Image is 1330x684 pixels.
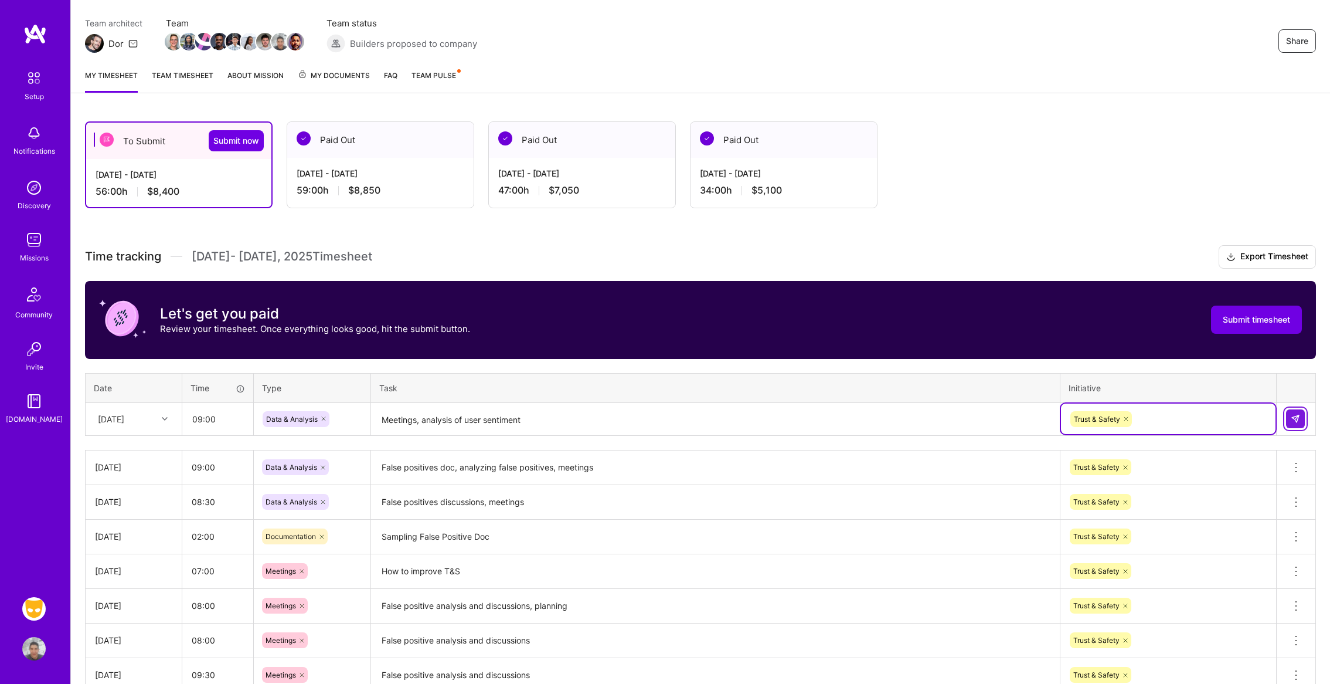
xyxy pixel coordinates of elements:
[22,121,46,145] img: bell
[297,131,311,145] img: Paid Out
[86,123,271,159] div: To Submit
[1286,35,1308,47] span: Share
[326,17,477,29] span: Team status
[180,33,198,50] img: Team Member Avatar
[22,390,46,413] img: guide book
[326,34,345,53] img: Builders proposed to company
[1291,414,1300,424] img: Submit
[549,184,579,197] span: $7,050
[182,625,253,656] input: HH:MM
[165,33,182,50] img: Team Member Avatar
[266,671,296,679] span: Meetings
[85,17,142,29] span: Team architect
[183,404,253,435] input: HH:MM
[20,252,49,264] div: Missions
[1073,671,1120,679] span: Trust & Safety
[266,532,316,541] span: Documentation
[152,69,213,93] a: Team timesheet
[372,404,1059,435] textarea: Meetings, analysis of user sentiment
[86,373,182,402] th: Date
[254,373,371,402] th: Type
[195,33,213,50] img: Team Member Avatar
[1219,245,1316,269] button: Export Timesheet
[108,38,124,50] div: Dor
[700,131,714,145] img: Paid Out
[498,184,666,197] div: 47:00 h
[25,90,44,103] div: Setup
[372,521,1059,553] textarea: Sampling False Positive Doc
[22,337,46,361] img: Invite
[95,461,172,473] div: [DATE]
[256,33,274,50] img: Team Member Avatar
[13,145,55,157] div: Notifications
[1073,463,1120,472] span: Trust & Safety
[227,69,284,93] a: About Mission
[212,32,227,52] a: Team Member Avatar
[1278,29,1316,53] button: Share
[1073,636,1120,645] span: Trust & Safety
[288,32,303,52] a: Team Member Avatar
[25,361,43,373] div: Invite
[98,413,124,425] div: [DATE]
[182,556,253,587] input: HH:MM
[209,130,264,151] button: Submit now
[372,452,1059,484] textarea: False positives doc, analyzing false positives, meetings
[1286,409,1306,428] div: null
[372,556,1059,588] textarea: How to improve T&S
[348,184,380,197] span: $8,850
[298,69,370,82] span: My Documents
[690,122,877,158] div: Paid Out
[266,415,318,424] span: Data & Analysis
[19,637,49,661] a: User Avatar
[96,168,262,181] div: [DATE] - [DATE]
[15,309,53,321] div: Community
[23,23,47,45] img: logo
[95,496,172,508] div: [DATE]
[1073,532,1120,541] span: Trust & Safety
[271,33,289,50] img: Team Member Avatar
[1073,497,1120,506] span: Trust & Safety
[266,567,296,575] span: Meetings
[411,69,460,93] a: Team Pulse
[287,33,304,50] img: Team Member Avatar
[1073,601,1120,610] span: Trust & Safety
[22,597,46,621] img: Grindr: Product & Marketing
[100,133,114,147] img: To Submit
[210,33,228,50] img: Team Member Avatar
[182,452,253,483] input: HH:MM
[298,69,370,93] a: My Documents
[242,32,257,52] a: Team Member Avatar
[192,249,372,264] span: [DATE] - [DATE] , 2025 Timesheet
[411,71,456,80] span: Team Pulse
[266,601,296,610] span: Meetings
[372,625,1059,657] textarea: False positive analysis and discussions
[1073,567,1120,575] span: Trust & Safety
[166,32,181,52] a: Team Member Avatar
[128,39,138,48] i: icon Mail
[700,167,868,180] div: [DATE] - [DATE]
[19,597,49,621] a: Grindr: Product & Marketing
[22,228,46,252] img: teamwork
[372,590,1059,622] textarea: False positive analysis and discussions, planning
[85,69,138,93] a: My timesheet
[227,32,242,52] a: Team Member Avatar
[96,185,262,198] div: 56:00 h
[213,135,259,147] span: Submit now
[700,184,868,197] div: 34:00 h
[241,33,258,50] img: Team Member Avatar
[266,463,317,472] span: Data & Analysis
[297,184,464,197] div: 59:00 h
[166,17,303,29] span: Team
[1074,415,1120,424] span: Trust & Safety
[372,486,1059,519] textarea: False positives discussions, meetings
[287,122,474,158] div: Paid Out
[85,34,104,53] img: Team Architect
[371,373,1060,402] th: Task
[95,600,172,612] div: [DATE]
[20,280,48,309] img: Community
[22,176,46,199] img: discovery
[751,184,782,197] span: $5,100
[191,382,245,394] div: Time
[95,634,172,646] div: [DATE]
[160,305,470,323] h3: Let's get you paid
